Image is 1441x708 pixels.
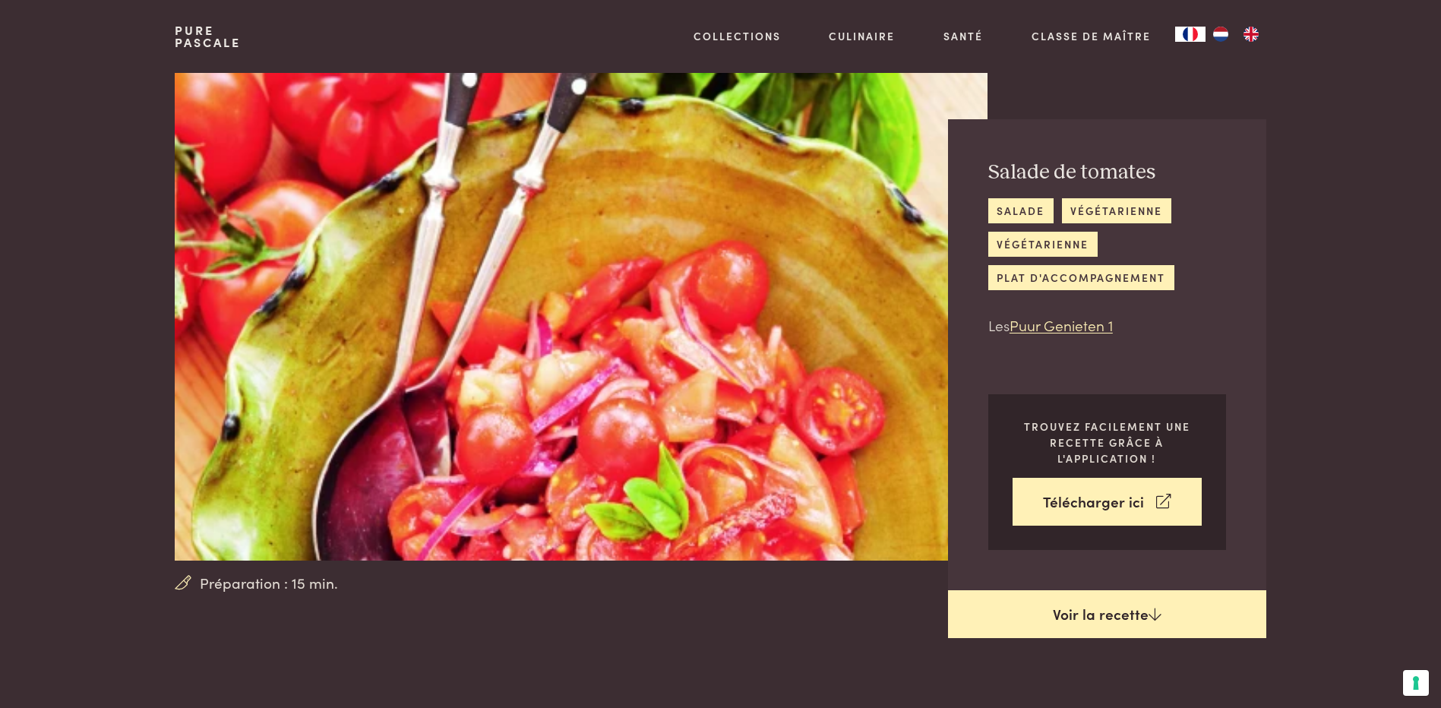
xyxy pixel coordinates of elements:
a: Puur Genieten 1 [1010,314,1113,335]
a: FR [1175,27,1206,42]
ul: Language list [1206,27,1266,42]
a: Santé [943,28,983,44]
a: Télécharger ici [1013,478,1202,526]
h2: Salade de tomates [988,160,1226,186]
a: EN [1236,27,1266,42]
a: végétarienne [988,232,1098,257]
a: Culinaire [829,28,895,44]
a: végétarienne [1062,198,1171,223]
aside: Language selected: Français [1175,27,1266,42]
button: Vos préférences en matière de consentement pour les technologies de suivi [1403,670,1429,696]
p: Les [988,314,1226,337]
a: Collections [694,28,781,44]
a: PurePascale [175,24,241,49]
span: Préparation : 15 min. [200,572,338,594]
a: plat d'accompagnement [988,265,1174,290]
a: NL [1206,27,1236,42]
a: Classe de maître [1032,28,1151,44]
a: salade [988,198,1054,223]
div: Language [1175,27,1206,42]
img: Salade de tomates [175,73,987,561]
a: Voir la recette [948,590,1266,639]
p: Trouvez facilement une recette grâce à l'application ! [1013,419,1202,466]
